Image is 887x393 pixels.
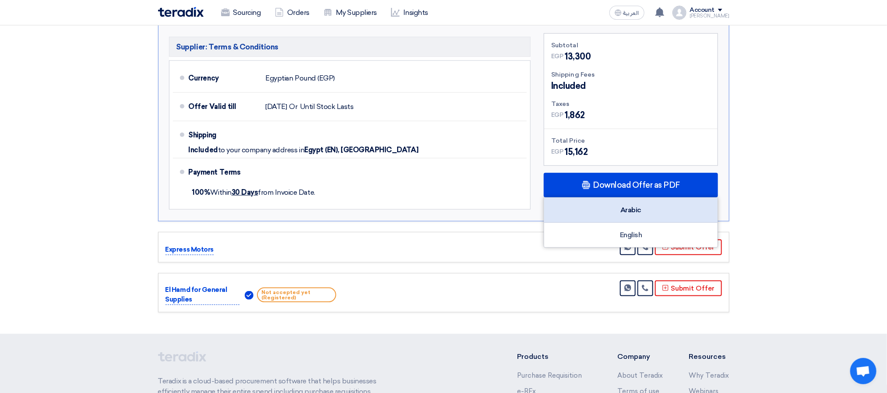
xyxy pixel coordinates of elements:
[268,3,317,22] a: Orders
[214,3,268,22] a: Sourcing
[544,198,718,223] div: Arabic
[192,188,315,196] span: Within from Invoice Date.
[623,10,639,16] span: العربية
[617,372,663,379] a: About Teradix
[565,109,585,122] span: 1,862
[551,110,563,119] span: EGP
[617,351,663,362] li: Company
[189,68,259,89] div: Currency
[551,136,711,145] div: Total Price
[689,372,729,379] a: Why Teradix
[289,102,298,111] span: Or
[690,7,715,14] div: Account
[266,70,335,87] div: Egyptian Pound (EGP)
[551,99,711,109] div: Taxes
[232,188,258,196] u: 30 Days
[304,146,418,154] span: Egypt (EN), [GEOGRAPHIC_DATA]
[158,7,204,17] img: Teradix logo
[189,125,259,146] div: Shipping
[165,245,214,255] p: Express Motors
[317,3,384,22] a: My Suppliers
[257,288,336,302] span: Not accepted yet (Registered)
[551,147,563,156] span: EGP
[850,358,876,384] a: Open chat
[672,6,686,20] img: profile_test.png
[593,181,680,189] span: Download Offer as PDF
[544,223,718,247] div: English
[266,102,287,111] span: [DATE]
[551,52,563,61] span: EGP
[517,372,582,379] a: Purchase Requisition
[690,14,729,18] div: [PERSON_NAME]
[189,162,517,183] div: Payment Terms
[384,3,435,22] a: Insights
[565,145,588,158] span: 15,162
[689,351,729,362] li: Resources
[192,188,211,196] strong: 100%
[245,291,253,300] img: Verified Account
[169,37,531,57] h5: Supplier: Terms & Conditions
[551,79,586,92] span: Included
[189,146,218,154] span: Included
[165,285,239,305] p: El Hamd for General Supplies
[551,41,711,50] div: Subtotal
[218,146,305,154] span: to your company address in
[565,50,591,63] span: 13,300
[300,102,354,111] span: Until Stock Lasts
[609,6,644,20] button: العربية
[655,281,722,296] button: Submit Offer
[189,96,259,117] div: Offer Valid till
[551,70,711,79] div: Shipping Fees
[517,351,591,362] li: Products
